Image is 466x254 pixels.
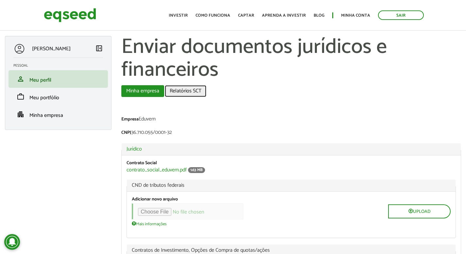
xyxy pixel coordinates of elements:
a: workMeu portfólio [13,93,103,101]
div: Eduvem [121,117,461,123]
a: apartmentMinha empresa [13,110,103,118]
a: Mais informações [132,221,166,226]
a: Minha empresa [121,85,164,97]
p: [PERSON_NAME] [32,46,71,52]
a: Colapsar menu [95,44,103,54]
h1: Enviar documentos jurídicos e financeiros [121,36,461,82]
label: Contrato Social [127,161,157,166]
a: contrato_social_eduvem.pdf [127,167,187,173]
span: Meu portfólio [29,93,59,102]
span: person [17,75,25,83]
a: Aprenda a investir [262,13,306,18]
a: Minha conta [341,13,370,18]
div: 36.710.055/0001-32 [121,130,461,137]
span: work [17,93,25,101]
span: left_panel_close [95,44,103,52]
button: Upload [388,204,451,218]
span: 1.63 MB [188,167,205,173]
li: Meu portfólio [9,88,108,105]
span: Contratos de Investimento, Opções de Compra de quotas/ações [132,248,451,253]
span: CND de tributos federais [132,183,451,188]
a: Captar [238,13,254,18]
span: apartment [17,110,25,118]
a: Blog [314,13,324,18]
a: personMeu perfil [13,75,103,83]
a: Como funciona [196,13,230,18]
li: Minha empresa [9,105,108,123]
li: Meu perfil [9,70,108,88]
h2: Pessoal [13,64,108,68]
a: Sair [378,10,424,20]
label: Adicionar novo arquivo [132,197,178,202]
a: Relatórios SCT [165,85,206,97]
span: Minha empresa [29,111,63,120]
a: Jurídico [127,147,456,152]
a: Investir [169,13,188,18]
label: CNPJ [121,131,131,135]
img: EqSeed [44,7,96,24]
label: Empresa [121,117,139,122]
span: Meu perfil [29,76,51,85]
